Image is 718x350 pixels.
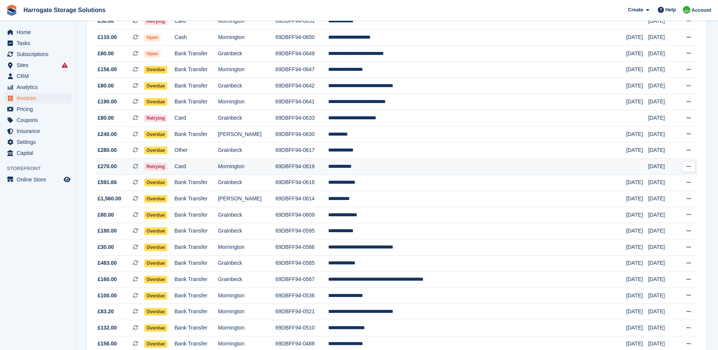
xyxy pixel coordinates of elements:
[98,114,114,122] span: £80.00
[98,195,121,203] span: £1,560.00
[218,45,276,62] td: Grainbeck
[626,191,648,207] td: [DATE]
[98,33,117,41] span: £110.00
[174,110,218,127] td: Card
[144,98,167,106] span: Overdue
[144,340,167,348] span: Overdue
[98,292,117,300] span: £100.00
[276,191,328,207] td: 69DBFF94-0614
[17,49,62,59] span: Subscriptions
[144,17,167,25] span: Retrying
[648,287,676,304] td: [DATE]
[626,62,648,78] td: [DATE]
[648,45,676,62] td: [DATE]
[7,165,75,172] span: Storefront
[174,126,218,142] td: Bank Transfer
[276,13,328,30] td: 69DBFF94-0651
[218,272,276,288] td: Grainbeck
[626,304,648,320] td: [DATE]
[144,114,167,122] span: Retrying
[17,27,62,37] span: Home
[4,38,72,48] a: menu
[144,147,167,154] span: Overdue
[276,175,328,191] td: 69DBFF94-0618
[648,239,676,256] td: [DATE]
[648,175,676,191] td: [DATE]
[218,207,276,223] td: Grainbeck
[98,243,114,251] span: £30.00
[98,324,117,332] span: £132.00
[4,71,72,81] a: menu
[144,195,167,203] span: Overdue
[98,146,117,154] span: £280.00
[98,17,114,25] span: £50.00
[4,82,72,92] a: menu
[626,207,648,223] td: [DATE]
[4,174,72,185] a: menu
[648,207,676,223] td: [DATE]
[144,292,167,300] span: Overdue
[62,175,72,184] a: Preview store
[4,137,72,147] a: menu
[174,94,218,110] td: Bank Transfer
[692,6,711,14] span: Account
[98,50,114,58] span: £80.00
[648,255,676,272] td: [DATE]
[218,175,276,191] td: Grainbeck
[218,304,276,320] td: Mornington
[648,272,676,288] td: [DATE]
[218,159,276,175] td: Mornington
[276,223,328,239] td: 69DBFF94-0595
[4,27,72,37] a: menu
[648,13,676,30] td: [DATE]
[174,30,218,46] td: Cash
[17,174,62,185] span: Online Store
[144,34,160,41] span: Open
[98,130,117,138] span: £240.00
[174,45,218,62] td: Bank Transfer
[144,66,167,73] span: Overdue
[174,159,218,175] td: Card
[174,239,218,256] td: Bank Transfer
[276,239,328,256] td: 69DBFF94-0586
[174,191,218,207] td: Bank Transfer
[144,259,167,267] span: Overdue
[218,223,276,239] td: Grainbeck
[4,126,72,136] a: menu
[144,82,167,90] span: Overdue
[276,110,328,127] td: 69DBFF94-0633
[276,45,328,62] td: 69DBFF94-0649
[626,175,648,191] td: [DATE]
[218,13,276,30] td: Mornington
[218,110,276,127] td: Grainbeck
[98,275,117,283] span: £160.00
[276,126,328,142] td: 69DBFF94-0630
[648,110,676,127] td: [DATE]
[626,239,648,256] td: [DATE]
[17,148,62,158] span: Capital
[218,142,276,159] td: Grainbeck
[218,94,276,110] td: Mornington
[218,191,276,207] td: [PERSON_NAME]
[174,142,218,159] td: Other
[648,94,676,110] td: [DATE]
[648,142,676,159] td: [DATE]
[98,178,117,186] span: £591.66
[218,255,276,272] td: Grainbeck
[218,320,276,336] td: Mornington
[174,272,218,288] td: Bank Transfer
[648,159,676,175] td: [DATE]
[144,131,167,138] span: Overdue
[144,211,167,219] span: Overdue
[144,324,167,332] span: Overdue
[628,6,643,14] span: Create
[276,142,328,159] td: 69DBFF94-0617
[174,13,218,30] td: Card
[218,126,276,142] td: [PERSON_NAME]
[218,287,276,304] td: Mornington
[648,126,676,142] td: [DATE]
[626,94,648,110] td: [DATE]
[174,304,218,320] td: Bank Transfer
[144,50,160,58] span: Open
[17,82,62,92] span: Analytics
